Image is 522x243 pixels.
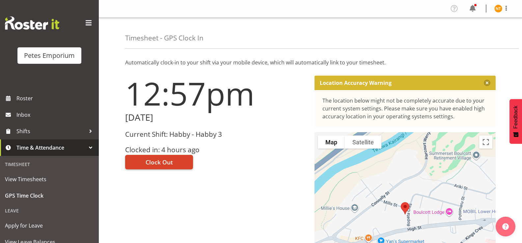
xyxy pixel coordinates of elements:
[345,135,381,149] button: Show satellite imagery
[16,93,96,103] span: Roster
[146,158,173,166] span: Clock Out
[502,223,509,230] img: help-xxl-2.png
[320,80,392,86] p: Location Accuracy Warning
[125,112,307,123] h2: [DATE]
[5,221,94,231] span: Apply for Leave
[16,143,86,153] span: Time & Attendance
[125,59,496,66] p: Automatically clock-in to your shift via your mobile device, which will automatically link to you...
[125,34,204,42] h4: Timesheet - GPS Clock In
[2,187,97,204] a: GPS Time Clock
[125,146,307,154] h3: Clocked in: 4 hours ago
[479,135,492,149] button: Toggle fullscreen view
[5,174,94,184] span: View Timesheets
[5,16,59,30] img: Rosterit website logo
[2,204,97,217] div: Leave
[24,51,75,61] div: Petes Emporium
[125,131,307,138] h3: Current Shift: Habby - Habby 3
[2,217,97,234] a: Apply for Leave
[2,158,97,171] div: Timesheet
[2,171,97,187] a: View Timesheets
[125,155,193,169] button: Clock Out
[322,97,488,120] div: The location below might not be completely accurate due to your current system settings. Please m...
[484,80,490,86] button: Close message
[16,126,86,136] span: Shifts
[494,5,502,12] img: nicole-thomson8388.jpg
[125,76,307,111] h1: 12:57pm
[513,106,519,129] span: Feedback
[509,99,522,144] button: Feedback - Show survey
[5,191,94,201] span: GPS Time Clock
[318,135,345,149] button: Show street map
[16,110,96,120] span: Inbox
